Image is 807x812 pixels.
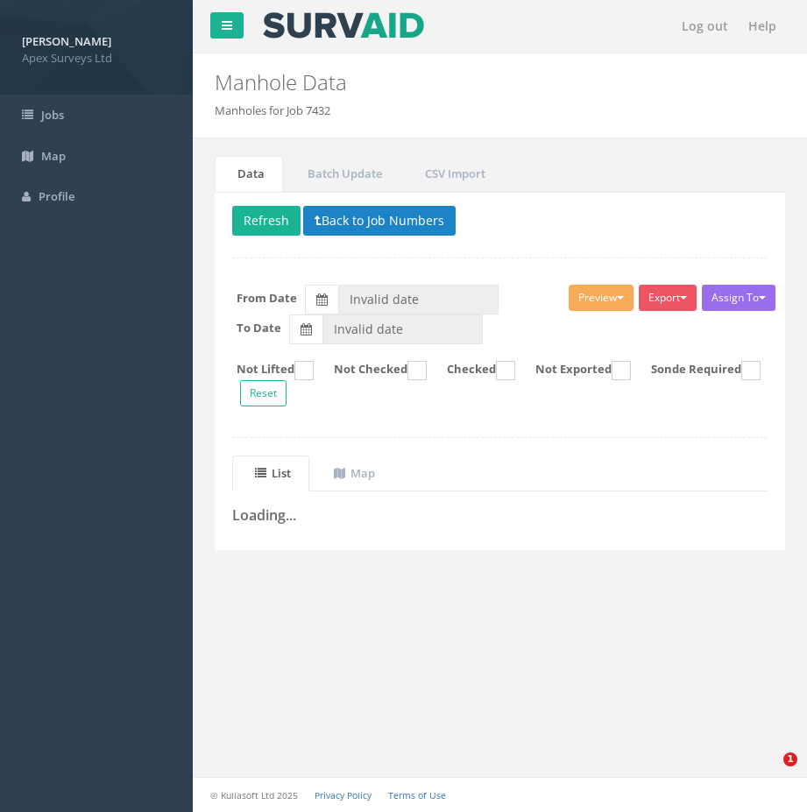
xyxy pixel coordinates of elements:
[255,465,291,481] uib-tab-heading: List
[315,789,372,801] a: Privacy Policy
[322,314,483,344] input: To Date
[334,465,375,481] uib-tab-heading: Map
[39,188,74,204] span: Profile
[210,789,298,801] small: © Kullasoft Ltd 2025
[634,361,761,380] label: Sonde Required
[232,206,301,236] button: Refresh
[22,50,171,67] span: Apex Surveys Ltd
[747,752,789,794] iframe: Intercom live chat
[237,320,281,336] label: To Date
[237,290,297,307] label: From Date
[215,71,785,94] h2: Manhole Data
[303,206,456,236] button: Back to Job Numbers
[702,285,775,311] button: Assign To
[232,508,768,524] h3: Loading...
[219,361,314,380] label: Not Lifted
[316,361,427,380] label: Not Checked
[240,380,287,406] button: Reset
[22,29,171,66] a: [PERSON_NAME] Apex Surveys Ltd
[402,156,504,192] a: CSV Import
[232,455,309,491] a: List
[22,33,111,49] strong: [PERSON_NAME]
[569,285,634,311] button: Preview
[41,107,64,123] span: Jobs
[215,102,330,119] li: Manholes for Job 7432
[429,361,515,380] label: Checked
[338,285,499,314] input: From Date
[639,285,697,311] button: Export
[41,148,66,164] span: Map
[311,455,393,491] a: Map
[388,789,446,801] a: Terms of Use
[285,156,400,192] a: Batch Update
[783,752,797,766] span: 1
[518,361,631,380] label: Not Exported
[215,156,283,192] a: Data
